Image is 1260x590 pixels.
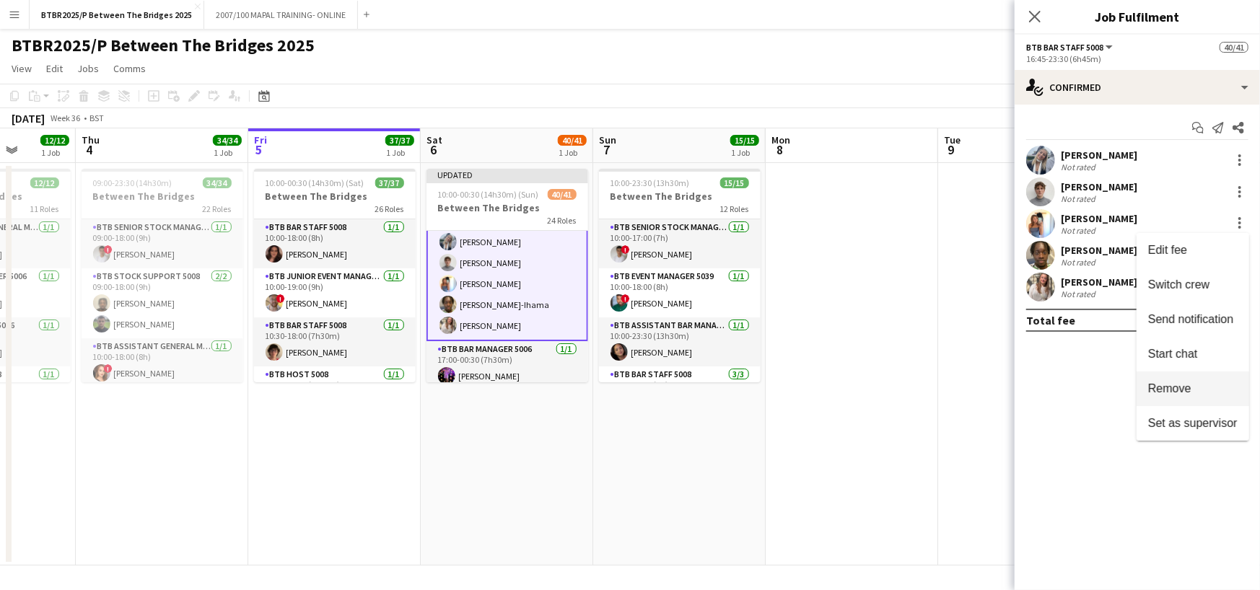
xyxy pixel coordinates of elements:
[1148,348,1197,360] span: Start chat
[1148,244,1187,256] span: Edit fee
[1137,337,1249,371] button: Start chat
[1148,313,1233,325] span: Send notification
[1148,382,1191,395] span: Remove
[1137,371,1249,406] button: Remove
[1148,417,1238,429] span: Set as supervisor
[1137,302,1249,337] button: Send notification
[1137,268,1249,302] button: Switch crew
[1148,278,1209,291] span: Switch crew
[1137,406,1249,441] button: Set as supervisor
[1137,233,1249,268] button: Edit fee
